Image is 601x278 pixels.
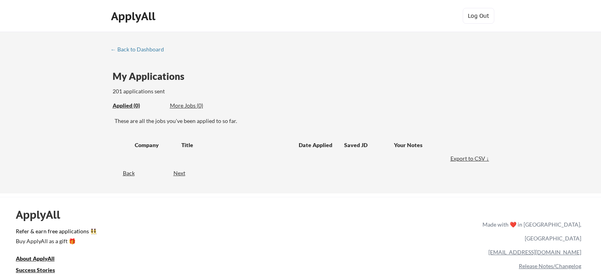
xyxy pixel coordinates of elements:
[16,237,95,247] a: Buy ApplyAll as a gift 🎁
[488,249,581,255] a: [EMAIL_ADDRESS][DOMAIN_NAME]
[16,229,317,237] a: Refer & earn free applications 👯‍♀️
[519,263,581,269] a: Release Notes/Changelog
[463,8,494,24] button: Log Out
[111,47,170,52] div: ← Back to Dashboard
[113,102,164,110] div: These are all the jobs you've been applied to so far.
[135,141,174,149] div: Company
[113,72,191,81] div: My Applications
[16,266,66,276] a: Success Stories
[299,141,333,149] div: Date Applied
[173,169,194,177] div: Next
[111,46,170,54] a: ← Back to Dashboard
[111,169,135,177] div: Back
[16,238,95,244] div: Buy ApplyAll as a gift 🎁
[111,9,158,23] div: ApplyAll
[16,208,69,221] div: ApplyAll
[16,254,66,264] a: About ApplyAll
[181,141,291,149] div: Title
[170,102,228,110] div: More Jobs (0)
[113,102,164,110] div: Applied (0)
[170,102,228,110] div: These are job applications we think you'd be a good fit for, but couldn't apply you to automatica...
[479,217,581,245] div: Made with ❤️ in [GEOGRAPHIC_DATA], [GEOGRAPHIC_DATA]
[450,155,491,163] div: Export to CSV ↓
[113,87,266,95] div: 201 applications sent
[16,267,55,273] u: Success Stories
[344,138,394,152] div: Saved JD
[394,141,484,149] div: Your Notes
[16,255,55,262] u: About ApplyAll
[115,117,491,125] div: These are all the jobs you've been applied to so far.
